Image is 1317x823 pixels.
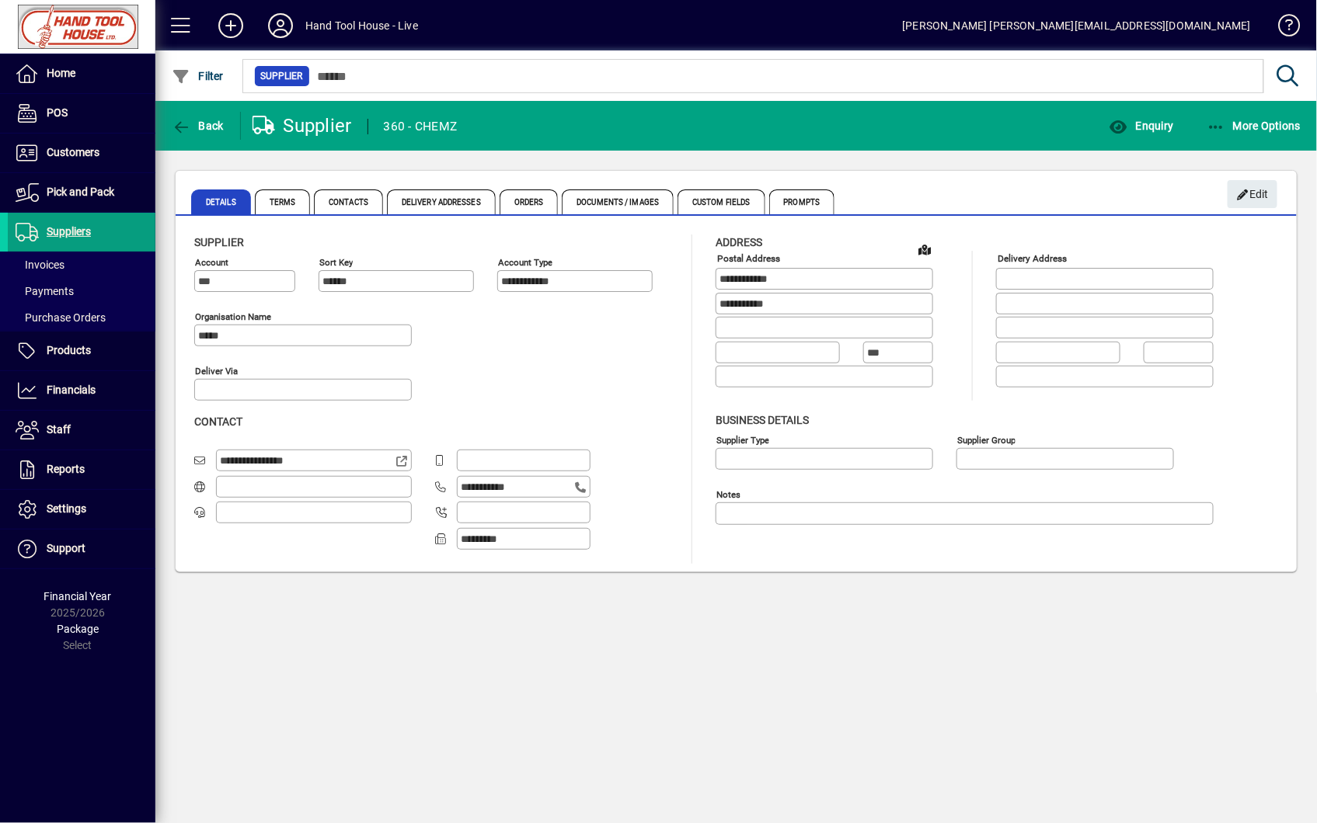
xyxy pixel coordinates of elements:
[194,236,244,248] span: Supplier
[769,189,835,214] span: Prompts
[47,502,86,515] span: Settings
[195,257,228,268] mat-label: Account
[8,411,155,450] a: Staff
[47,146,99,158] span: Customers
[16,311,106,324] span: Purchase Orders
[172,120,224,132] span: Back
[47,225,91,238] span: Suppliers
[8,278,155,304] a: Payments
[8,173,155,212] a: Pick and Pack
[912,237,937,262] a: View on map
[206,12,256,40] button: Add
[8,490,155,529] a: Settings
[498,257,552,268] mat-label: Account Type
[1105,112,1177,140] button: Enquiry
[387,189,496,214] span: Delivery Addresses
[678,189,765,214] span: Custom Fields
[16,259,64,271] span: Invoices
[47,67,75,79] span: Home
[314,189,383,214] span: Contacts
[716,434,769,445] mat-label: Supplier type
[47,423,71,436] span: Staff
[168,112,228,140] button: Back
[8,252,155,278] a: Invoices
[8,371,155,410] a: Financials
[155,112,241,140] app-page-header-button: Back
[255,189,311,214] span: Terms
[716,414,809,426] span: Business details
[716,236,762,248] span: Address
[8,54,155,93] a: Home
[1228,180,1277,208] button: Edit
[8,332,155,370] a: Products
[8,94,155,133] a: POS
[47,542,85,554] span: Support
[8,134,155,172] a: Customers
[957,434,1016,445] mat-label: Supplier group
[8,530,155,568] a: Support
[500,189,559,214] span: Orders
[57,623,99,635] span: Package
[1203,112,1305,140] button: More Options
[716,488,740,499] mat-label: Notes
[1109,120,1173,132] span: Enquiry
[562,189,674,214] span: Documents / Images
[384,114,458,139] div: 360 - CHEMZ
[319,257,353,268] mat-label: Sort key
[261,68,303,84] span: Supplier
[191,189,251,214] span: Details
[195,366,238,377] mat-label: Deliver via
[44,590,112,602] span: Financial Year
[8,304,155,331] a: Purchase Orders
[47,463,85,475] span: Reports
[172,70,224,82] span: Filter
[1236,182,1270,207] span: Edit
[47,344,91,356] span: Products
[47,384,96,396] span: Financials
[194,415,242,428] span: Contact
[47,186,114,198] span: Pick and Pack
[16,285,74,297] span: Payments
[8,450,155,489] a: Reports
[1266,3,1298,54] a: Knowledge Base
[902,13,1251,38] div: [PERSON_NAME] [PERSON_NAME][EMAIL_ADDRESS][DOMAIN_NAME]
[1207,120,1301,132] span: More Options
[195,311,271,322] mat-label: Organisation name
[253,113,352,138] div: Supplier
[305,13,418,38] div: Hand Tool House - Live
[256,12,305,40] button: Profile
[168,62,228,90] button: Filter
[47,106,68,119] span: POS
